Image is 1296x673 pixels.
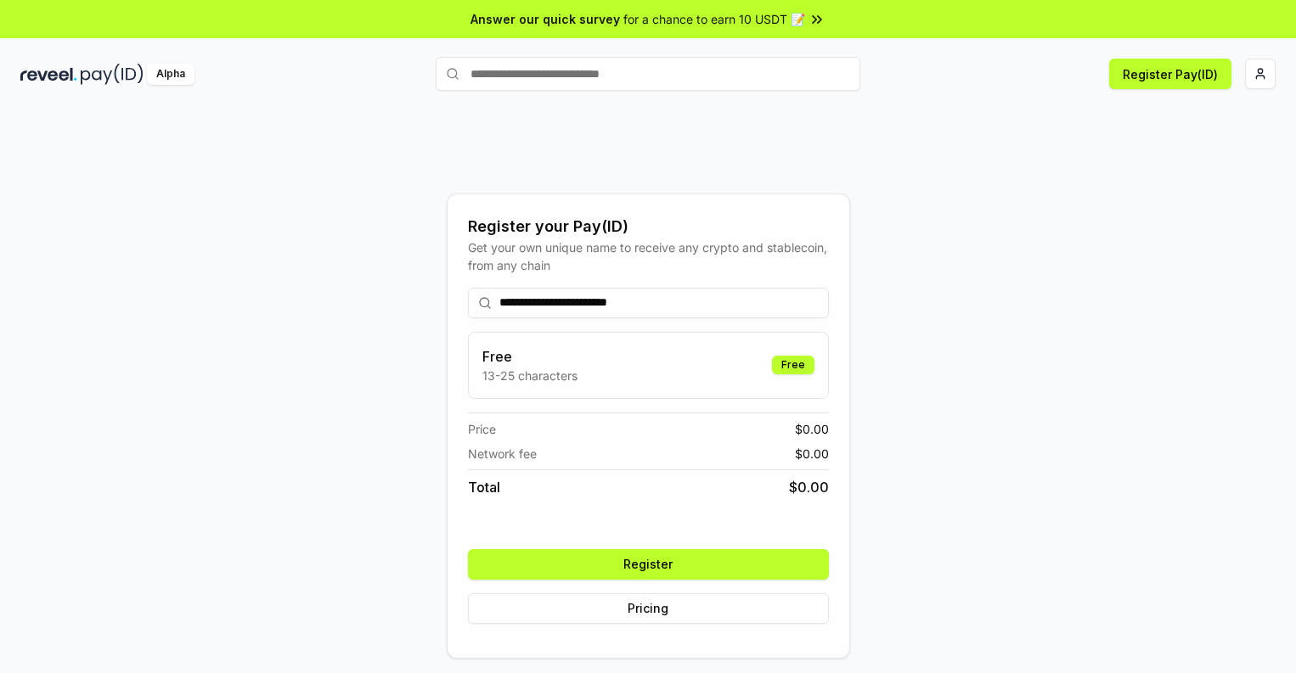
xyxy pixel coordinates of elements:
[471,10,620,28] span: Answer our quick survey
[468,238,829,274] div: Get your own unique name to receive any crypto and stablecoin, from any chain
[482,346,578,367] h3: Free
[772,356,814,374] div: Free
[795,420,829,438] span: $ 0.00
[789,477,829,497] span: $ 0.00
[468,593,829,624] button: Pricing
[468,549,829,580] button: Register
[1109,59,1231,89] button: Register Pay(ID)
[468,215,829,238] div: Register your Pay(ID)
[81,64,144,85] img: pay_id
[468,477,500,497] span: Total
[795,445,829,463] span: $ 0.00
[623,10,805,28] span: for a chance to earn 10 USDT 📝
[468,420,496,438] span: Price
[468,445,537,463] span: Network fee
[20,64,77,85] img: reveel_dark
[482,367,578,384] p: 13-25 characters
[147,64,194,85] div: Alpha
